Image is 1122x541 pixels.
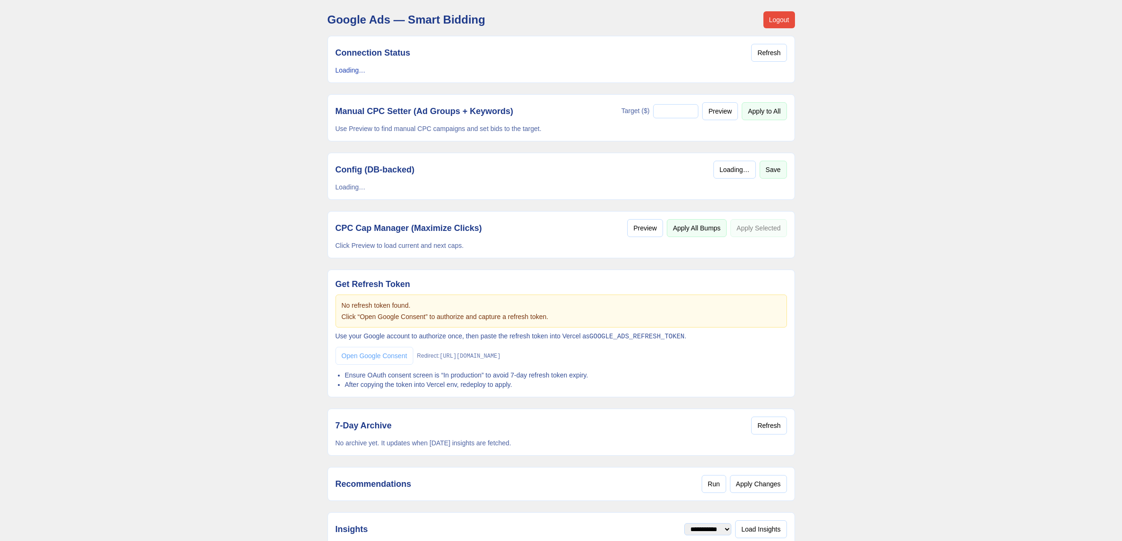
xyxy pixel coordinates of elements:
li: After copying the token into Vercel env, redeploy to apply. [345,380,787,389]
button: Preview [702,102,738,120]
button: Load Insights [735,520,786,538]
button: Save [760,161,787,179]
span: Redirect: [417,352,501,360]
button: Apply Changes [730,475,787,493]
label: Target ($) [622,104,699,118]
h2: CPC Cap Manager (Maximize Clicks) [336,221,482,235]
button: Logout [763,11,795,28]
h2: Insights [336,523,368,536]
a: Open Google Consent [336,347,413,365]
li: Ensure OAuth consent screen is “In production” to avoid 7‑day refresh token expiry. [345,370,787,380]
p: Click Preview to load current and next caps. [336,241,787,250]
p: Use your Google account to authorize once, then paste the refresh token into Vercel as . [336,331,787,341]
button: Apply Selected [730,219,786,237]
p: No archive yet. It updates when [DATE] insights are fetched. [336,438,787,448]
button: Refresh [751,44,786,62]
code: GOOGLE_ADS_REFRESH_TOKEN [590,333,685,340]
button: Apply All Bumps [667,219,727,237]
p: Loading… [336,66,787,75]
h2: Get Refresh Token [336,278,410,291]
button: Run [702,475,726,493]
h2: Manual CPC Setter (Ad Groups + Keywords) [336,105,514,118]
button: Apply to All [742,102,786,120]
button: Refresh [751,417,786,434]
button: Preview [627,219,663,237]
h1: Google Ads — Smart Bidding [328,12,485,27]
input: Target ($) [653,104,698,118]
code: [URL][DOMAIN_NAME] [440,353,501,360]
p: Loading… [336,182,787,192]
button: Loading… [713,161,756,179]
p: Use Preview to find manual CPC campaigns and set bids to the target. [336,124,787,133]
p: No refresh token found. [342,301,781,310]
h2: Connection Status [336,46,410,59]
h2: Recommendations [336,477,411,491]
h2: Config (DB‑backed) [336,163,415,176]
p: Click “Open Google Consent” to authorize and capture a refresh token. [342,312,781,321]
h2: 7‑Day Archive [336,419,392,432]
